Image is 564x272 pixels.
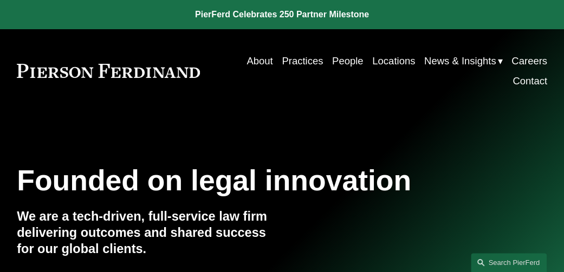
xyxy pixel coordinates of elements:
[511,51,547,71] a: Careers
[513,71,547,91] a: Contact
[424,52,496,70] span: News & Insights
[17,164,458,197] h1: Founded on legal innovation
[332,51,364,71] a: People
[471,253,547,272] a: Search this site
[282,51,323,71] a: Practices
[372,51,415,71] a: Locations
[247,51,273,71] a: About
[17,209,282,257] h4: We are a tech-driven, full-service law firm delivering outcomes and shared success for our global...
[424,51,503,71] a: folder dropdown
